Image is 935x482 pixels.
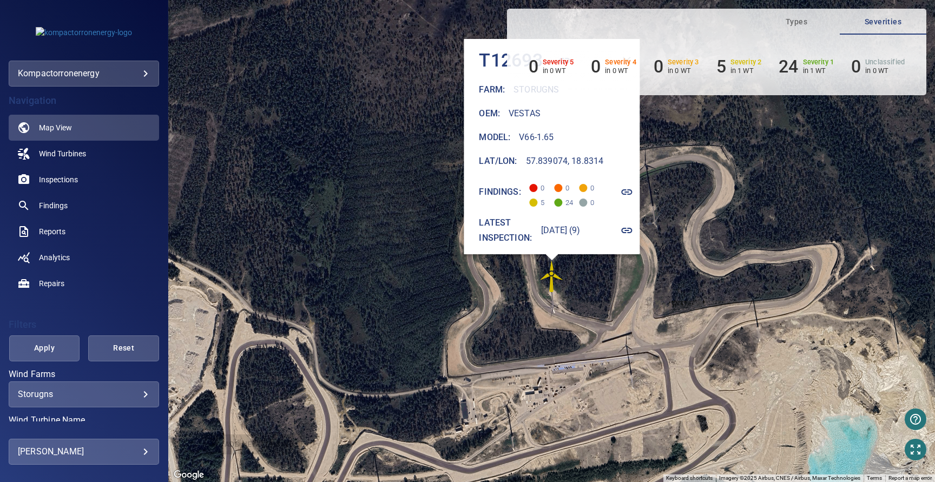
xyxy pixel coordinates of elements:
[171,468,207,482] img: Google
[479,215,532,246] h6: Latest inspection:
[716,56,762,77] li: Severity 2
[779,56,834,77] li: Severity 1
[851,56,861,77] h6: 0
[9,115,159,141] a: map active
[591,56,636,77] li: Severity 4
[865,58,905,66] h6: Unclassified
[579,177,596,192] span: 0
[591,56,601,77] h6: 0
[529,199,537,207] span: Severity 2
[541,223,581,238] h6: [DATE] (9)
[9,370,159,379] label: Wind Farms
[23,341,67,355] span: Apply
[654,56,699,77] li: Severity 3
[536,260,568,293] img: windFarmIconCat2.svg
[543,58,574,66] h6: Severity 5
[171,468,207,482] a: Open this area in Google Maps (opens a new window)
[851,56,905,77] li: Severity Unclassified
[18,389,150,399] div: Storugns
[9,335,80,361] button: Apply
[88,335,159,361] button: Reset
[9,245,159,270] a: analytics noActive
[543,67,574,75] p: in 0 WT
[9,319,159,330] h4: Filters
[605,67,636,75] p: in 0 WT
[479,82,505,97] h6: Farm :
[846,15,920,29] span: Severities
[9,193,159,219] a: findings noActive
[18,443,150,460] div: [PERSON_NAME]
[579,184,587,192] span: Severity 3
[9,270,159,296] a: repairs noActive
[803,58,834,66] h6: Severity 1
[479,154,517,169] h6: Lat/Lon :
[760,15,833,29] span: Types
[39,122,72,133] span: Map View
[529,56,538,77] h6: 0
[18,65,150,82] div: kompactorronenergy
[519,130,554,145] h6: V66-1.65
[529,184,537,192] span: Severity 5
[39,252,70,263] span: Analytics
[36,27,132,38] img: kompactorronenergy-logo
[102,341,146,355] span: Reset
[719,475,860,481] span: Imagery ©2025 Airbus, CNES / Airbus, Maxar Technologies
[479,184,521,200] h6: Findings:
[579,199,587,207] span: Severity Unclassified
[554,192,571,207] span: 24
[730,67,762,75] p: in 1 WT
[9,219,159,245] a: reports noActive
[513,82,559,97] h6: Storugns
[668,67,699,75] p: in 0 WT
[716,56,726,77] h6: 5
[529,56,574,77] li: Severity 5
[509,106,541,121] h6: Vestas
[779,56,798,77] h6: 24
[9,416,159,425] label: Wind Turbine Name
[39,226,65,237] span: Reports
[39,148,86,159] span: Wind Turbines
[39,174,78,185] span: Inspections
[803,67,834,75] p: in 1 WT
[39,278,64,289] span: Repairs
[39,200,68,211] span: Findings
[9,95,159,106] h4: Navigation
[479,130,510,145] h6: Model :
[529,192,546,207] span: 5
[9,381,159,407] div: Wind Farms
[9,167,159,193] a: inspections noActive
[579,192,596,207] span: 0
[605,58,636,66] h6: Severity 4
[888,475,932,481] a: Report a map error
[668,58,699,66] h6: Severity 3
[730,58,762,66] h6: Severity 2
[554,177,571,192] span: 0
[479,49,543,72] h4: T12693
[536,260,568,293] gmp-advanced-marker: T12693
[865,67,905,75] p: in 0 WT
[479,106,500,121] h6: Oem :
[554,184,562,192] span: Severity 4
[9,61,159,87] div: kompactorronenergy
[529,177,546,192] span: 0
[525,154,603,169] h6: 57.839074, 18.8314
[666,474,713,482] button: Keyboard shortcuts
[867,475,882,481] a: Terms (opens in new tab)
[9,141,159,167] a: windturbines noActive
[654,56,663,77] h6: 0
